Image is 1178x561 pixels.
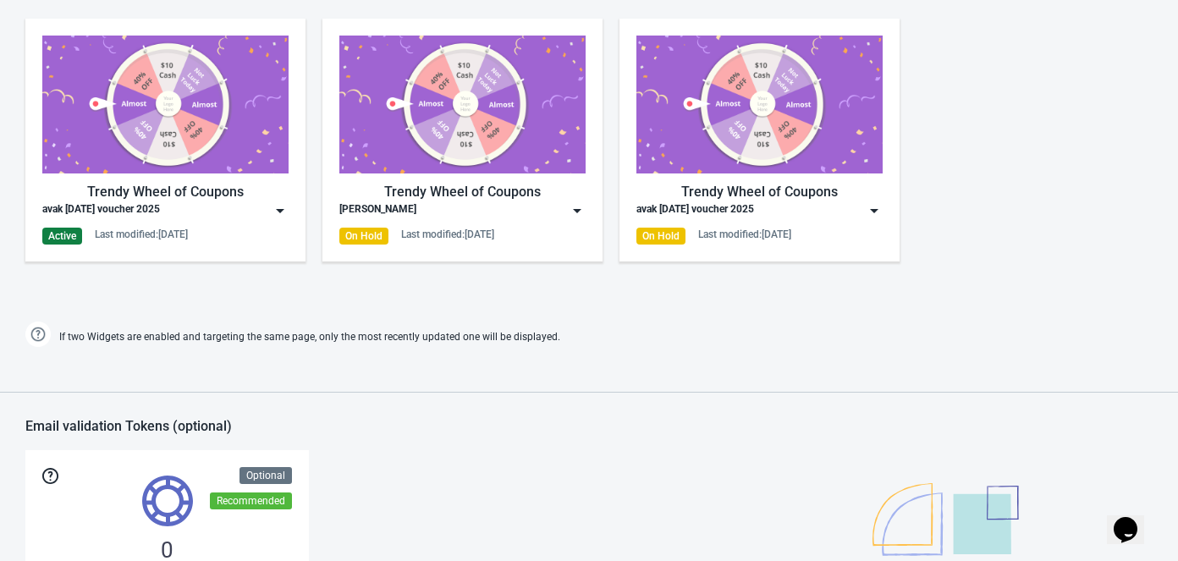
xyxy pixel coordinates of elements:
[636,228,685,245] div: On Hold
[401,228,494,241] div: Last modified: [DATE]
[59,323,560,351] span: If two Widgets are enabled and targeting the same page, only the most recently updated one will b...
[339,182,586,202] div: Trendy Wheel of Coupons
[42,36,289,173] img: trendy_game.png
[1107,493,1161,544] iframe: chat widget
[866,202,883,219] img: dropdown.png
[636,202,754,219] div: avak [DATE] voucher 2025
[636,36,883,173] img: trendy_game.png
[339,202,416,219] div: [PERSON_NAME]
[636,182,883,202] div: Trendy Wheel of Coupons
[142,476,193,526] img: tokens.svg
[42,202,160,219] div: avak [DATE] voucher 2025
[25,322,51,347] img: help.png
[339,228,388,245] div: On Hold
[569,202,586,219] img: dropdown.png
[239,467,292,484] div: Optional
[95,228,188,241] div: Last modified: [DATE]
[272,202,289,219] img: dropdown.png
[698,228,791,241] div: Last modified: [DATE]
[42,228,82,245] div: Active
[210,492,292,509] div: Recommended
[339,36,586,173] img: trendy_game.png
[42,182,289,202] div: Trendy Wheel of Coupons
